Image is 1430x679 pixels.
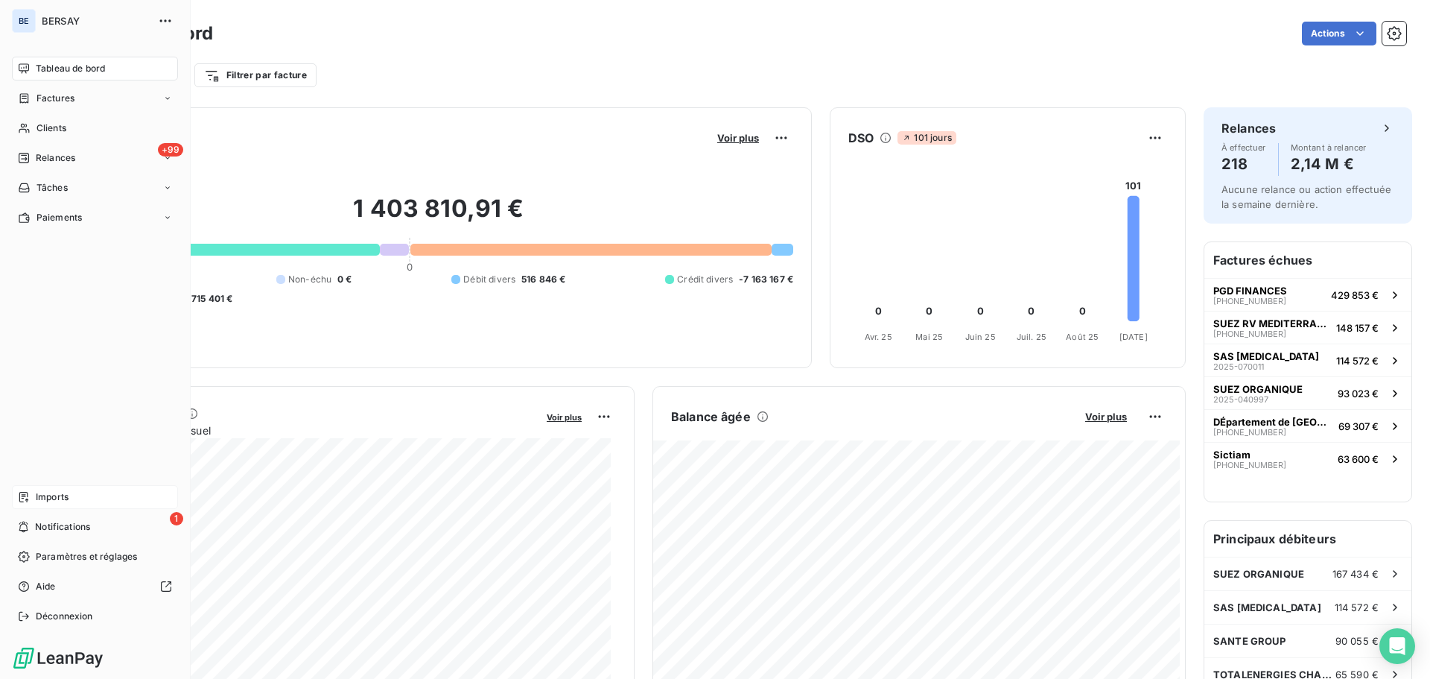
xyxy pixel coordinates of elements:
[1221,183,1391,210] span: Aucune relance ou action effectuée la semaine dernière.
[1213,362,1264,371] span: 2025-070011
[1338,420,1379,432] span: 69 307 €
[1204,409,1411,442] button: DÉpartement de [GEOGRAPHIC_DATA][PHONE_NUMBER]69 307 €
[1302,22,1376,45] button: Actions
[187,292,233,306] span: -715 401 €
[1331,289,1379,301] span: 429 853 €
[1085,411,1127,423] span: Voir plus
[1119,332,1148,342] tspan: [DATE]
[158,143,183,157] span: +99
[713,131,763,145] button: Voir plus
[1336,322,1379,334] span: 148 157 €
[1213,428,1286,437] span: [PHONE_NUMBER]
[84,194,793,239] h2: 1 403 810,91 €
[1213,449,1251,461] span: Sictiam
[35,520,90,534] span: Notifications
[915,332,943,342] tspan: Mai 25
[1213,285,1287,297] span: PGD FINANCES
[1213,297,1286,306] span: [PHONE_NUMBER]
[407,261,413,273] span: 0
[1332,568,1379,580] span: 167 434 €
[84,423,536,438] span: Chiffre d'affaires mensuel
[36,550,137,563] span: Paramètres et réglages
[965,332,996,342] tspan: Juin 25
[337,273,352,286] span: 0 €
[1204,344,1411,376] button: SAS [MEDICAL_DATA]2025-070011114 572 €
[36,490,69,504] span: Imports
[1335,601,1379,613] span: 114 572 €
[1081,410,1131,423] button: Voir plus
[897,131,956,145] span: 101 jours
[1204,242,1411,278] h6: Factures échues
[1204,376,1411,409] button: SUEZ ORGANIQUE2025-04099793 023 €
[12,9,36,33] div: BE
[521,273,565,286] span: 516 846 €
[1204,311,1411,344] button: SUEZ RV MEDITERRANEE[PHONE_NUMBER]148 157 €
[717,132,759,144] span: Voir plus
[865,332,892,342] tspan: Avr. 25
[1221,152,1266,176] h4: 218
[1336,355,1379,367] span: 114 572 €
[194,63,317,87] button: Filtrer par facture
[739,273,793,286] span: -7 163 167 €
[1291,143,1367,152] span: Montant à relancer
[12,646,104,670] img: Logo LeanPay
[36,121,66,135] span: Clients
[1379,628,1415,664] div: Open Intercom Messenger
[12,575,178,599] a: Aide
[1338,453,1379,465] span: 63 600 €
[1213,318,1330,329] span: SUEZ RV MEDITERRANEE
[547,412,582,423] span: Voir plus
[1213,568,1304,580] span: SUEZ ORGANIQUE
[463,273,515,286] span: Débit divers
[1291,152,1367,176] h4: 2,14 M €
[1213,635,1286,647] span: SANTE GROUP
[36,151,75,165] span: Relances
[1221,143,1266,152] span: À effectuer
[1204,521,1411,557] h6: Principaux débiteurs
[1213,383,1303,395] span: SUEZ ORGANIQUE
[170,512,183,525] span: 1
[1338,388,1379,399] span: 93 023 €
[1017,332,1046,342] tspan: Juil. 25
[671,408,751,426] h6: Balance âgée
[1066,332,1099,342] tspan: Août 25
[288,273,331,286] span: Non-échu
[1213,329,1286,338] span: [PHONE_NUMBER]
[36,580,56,593] span: Aide
[1213,350,1319,362] span: SAS [MEDICAL_DATA]
[36,211,82,224] span: Paiements
[36,92,74,105] span: Factures
[36,62,105,75] span: Tableau de bord
[1213,416,1332,428] span: DÉpartement de [GEOGRAPHIC_DATA]
[1335,635,1379,647] span: 90 055 €
[1213,461,1286,470] span: [PHONE_NUMBER]
[1213,395,1268,404] span: 2025-040997
[36,610,93,623] span: Déconnexion
[36,181,68,195] span: Tâches
[677,273,733,286] span: Crédit divers
[1204,278,1411,311] button: PGD FINANCES[PHONE_NUMBER]429 853 €
[42,15,149,27] span: BERSAY
[848,129,874,147] h6: DSO
[1221,119,1276,137] h6: Relances
[1213,601,1321,613] span: SAS [MEDICAL_DATA]
[542,410,586,423] button: Voir plus
[1204,442,1411,475] button: Sictiam[PHONE_NUMBER]63 600 €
